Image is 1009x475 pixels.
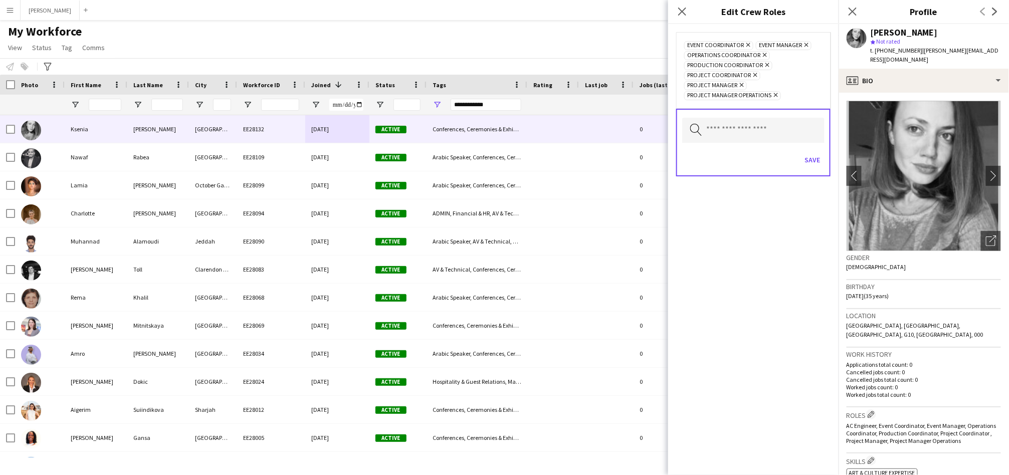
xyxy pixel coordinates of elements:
[871,47,923,54] span: t. [PHONE_NUMBER]
[634,199,716,227] div: 0
[127,199,189,227] div: [PERSON_NAME]
[8,43,22,52] span: View
[847,361,1001,368] p: Applications total count: 0
[237,171,305,199] div: EE28099
[329,99,363,111] input: Joined Filter Input
[427,340,527,367] div: Arabic Speaker, Conferences, Ceremonies & Exhibitions, Consultants, Coordinator, Hospitality & Gu...
[21,373,41,393] img: Jelena Dokic
[427,312,527,339] div: Conferences, Ceremonies & Exhibitions, Coordinator, Hospitality & Guest Relations, Manager, Opera...
[375,350,407,358] span: Active
[189,396,237,423] div: Sharjah
[839,5,1009,18] h3: Profile
[634,143,716,171] div: 0
[375,294,407,302] span: Active
[839,69,1009,93] div: Bio
[189,143,237,171] div: [GEOGRAPHIC_DATA]
[311,81,331,89] span: Joined
[65,227,127,255] div: Muhannad
[305,312,369,339] div: [DATE]
[759,42,802,50] span: Event Manager
[127,143,189,171] div: Rabea
[375,238,407,246] span: Active
[133,100,142,109] button: Open Filter Menu
[427,424,527,451] div: Conferences, Ceremonies & Exhibitions, Coordinator, Hospitality & Guest Relations, Live Shows & F...
[65,171,127,199] div: Lamia
[21,232,41,253] img: Muhannad Alamoudi
[427,396,527,423] div: Conferences, Ceremonies & Exhibitions, Hospitality & Guest Relations, Live Shows & Festivals, Ope...
[877,38,901,45] span: Not rated
[427,368,527,395] div: Hospitality & Guest Relations, Manager, Mega Project, Operations, Project Planning & Management
[668,5,839,18] h3: Edit Crew Roles
[305,368,369,395] div: [DATE]
[375,182,407,189] span: Active
[237,396,305,423] div: EE28012
[127,368,189,395] div: Dokic
[28,41,56,54] a: Status
[981,231,1001,251] div: Open photos pop-in
[687,82,737,90] span: Project Manager
[871,47,999,63] span: | [PERSON_NAME][EMAIL_ADDRESS][DOMAIN_NAME]
[127,256,189,283] div: Toll
[393,99,421,111] input: Status Filter Input
[847,368,1001,376] p: Cancelled jobs count: 0
[71,81,101,89] span: First Name
[427,143,527,171] div: Arabic Speaker, Conferences, Ceremonies & Exhibitions, Coordinator, Hospitality & Guest Relations...
[21,120,41,140] img: Ksenia Kazimirova
[533,81,552,89] span: Rating
[189,312,237,339] div: [GEOGRAPHIC_DATA]
[21,345,41,365] img: Amro Abu Kuhail
[585,81,608,89] span: Last job
[189,424,237,451] div: [GEOGRAPHIC_DATA]
[451,99,521,111] input: Tags Filter Input
[127,340,189,367] div: [PERSON_NAME]
[133,81,163,89] span: Last Name
[687,72,751,80] span: Project Coordinator
[127,424,189,451] div: Gansa
[871,28,938,37] div: [PERSON_NAME]
[375,406,407,414] span: Active
[82,43,105,52] span: Comms
[375,126,407,133] span: Active
[847,409,1001,420] h3: Roles
[127,312,189,339] div: Mitnitskaya
[58,41,76,54] a: Tag
[21,204,41,224] img: Charlotte Johnson-Munz
[151,99,183,111] input: Last Name Filter Input
[189,115,237,143] div: [GEOGRAPHIC_DATA]
[375,322,407,330] span: Active
[847,263,906,271] span: [DEMOGRAPHIC_DATA]
[237,199,305,227] div: EE28094
[127,171,189,199] div: [PERSON_NAME]
[65,396,127,423] div: Aigerim
[237,115,305,143] div: EE28132
[634,424,716,451] div: 0
[237,227,305,255] div: EE28090
[195,81,207,89] span: City
[375,378,407,386] span: Active
[305,424,369,451] div: [DATE]
[65,340,127,367] div: Amro
[127,396,189,423] div: Suiindikova
[427,284,527,311] div: Arabic Speaker, Conferences, Ceremonies & Exhibitions, Coordinator, Hospitality & Guest Relations...
[427,115,527,143] div: Conferences, Ceremonies & Exhibitions, Hospitality & Guest Relations, Live Shows & Festivals, Man...
[847,391,1001,398] p: Worked jobs total count: 0
[433,81,446,89] span: Tags
[189,256,237,283] div: Clarendon Vale
[237,284,305,311] div: EE28068
[189,284,237,311] div: [GEOGRAPHIC_DATA]
[32,43,52,52] span: Status
[189,340,237,367] div: [GEOGRAPHIC_DATA]
[62,43,72,52] span: Tag
[375,81,395,89] span: Status
[634,312,716,339] div: 0
[8,24,82,39] span: My Workforce
[237,340,305,367] div: EE28034
[21,289,41,309] img: Rema Khalil
[634,396,716,423] div: 0
[21,429,41,449] img: Annie Gansa
[243,100,252,109] button: Open Filter Menu
[305,284,369,311] div: [DATE]
[4,41,26,54] a: View
[237,424,305,451] div: EE28005
[847,422,996,444] span: AC Engineer, Event Coordinator, Event Manager, Operations Coordinator, Production Coordinator, Pr...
